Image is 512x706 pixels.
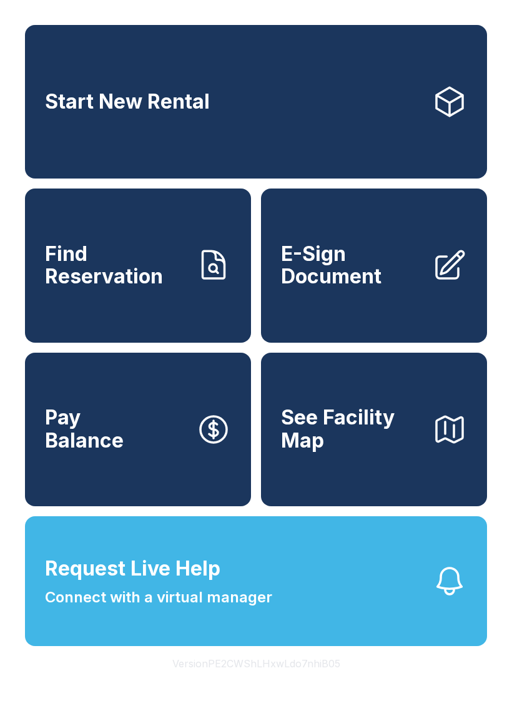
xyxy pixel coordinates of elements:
span: Start New Rental [45,91,210,114]
button: Request Live HelpConnect with a virtual manager [25,516,487,646]
button: See Facility Map [261,353,487,506]
span: Request Live Help [45,554,220,584]
span: See Facility Map [281,406,422,452]
span: E-Sign Document [281,243,422,288]
a: PayBalance [25,353,251,506]
span: Find Reservation [45,243,186,288]
a: Start New Rental [25,25,487,179]
button: VersionPE2CWShLHxwLdo7nhiB05 [162,646,350,681]
a: Find Reservation [25,189,251,342]
a: E-Sign Document [261,189,487,342]
span: Connect with a virtual manager [45,586,272,609]
span: Pay Balance [45,406,124,452]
